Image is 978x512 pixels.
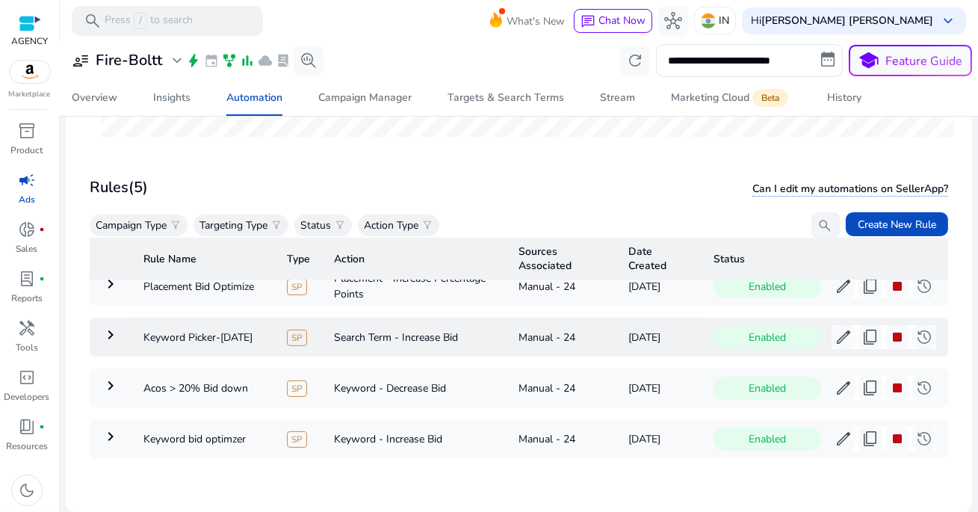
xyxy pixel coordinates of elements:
[10,61,50,83] img: amazon.svg
[915,277,933,295] span: history
[102,326,120,344] mat-icon: keyboard_arrow_right
[170,219,182,231] span: filter_alt
[888,328,906,346] span: stop
[18,270,36,288] span: lab_profile
[287,330,307,346] span: SP
[18,220,36,238] span: donut_small
[39,424,45,430] span: fiber_manual_record
[600,93,635,103] div: Stream
[827,93,861,103] div: History
[276,53,291,68] span: lab_profile
[364,218,418,233] p: Action Type
[912,427,936,451] button: history
[885,427,909,451] button: stop
[832,274,855,298] button: edit
[322,267,507,306] td: Placement - Increase Percentage Points
[858,376,882,400] button: content_copy
[888,379,906,397] span: stop
[131,267,275,306] td: Placement Bid Optimize
[11,292,43,305] p: Reports
[19,193,35,206] p: Ads
[275,238,322,280] th: Type
[616,419,702,458] td: [DATE]
[714,275,821,298] span: Enabled
[134,13,147,29] span: /
[616,318,702,357] td: [DATE]
[714,428,821,451] span: Enabled
[18,481,36,499] span: dark_mode
[322,368,507,407] td: Keyword - Decrease Bid
[199,218,267,233] p: Targeting Type
[861,277,879,295] span: content_copy
[861,379,879,397] span: content_copy
[287,431,307,448] span: SP
[885,325,909,349] button: stop
[664,12,682,30] span: hub
[18,171,36,189] span: campaign
[751,16,933,26] p: Hi
[222,53,237,68] span: family_history
[835,379,852,397] span: edit
[84,12,102,30] span: search
[574,9,652,33] button: chatChat Now
[519,380,605,396] div: Manual - 24
[153,93,191,103] div: Insights
[858,50,880,72] span: school
[817,218,832,233] span: search
[861,430,879,448] span: content_copy
[598,13,646,28] span: Chat Now
[886,52,963,70] p: Feature Guide
[39,276,45,282] span: fiber_manual_record
[519,279,605,294] div: Manual - 24
[832,376,855,400] button: edit
[885,376,909,400] button: stop
[714,377,821,400] span: Enabled
[39,226,45,232] span: fiber_manual_record
[258,53,273,68] span: cloud
[507,8,565,34] span: What's New
[11,144,43,157] p: Product
[507,238,617,280] th: Sources Associated
[131,318,275,357] td: Keyword Picker-[DATE]
[168,52,186,70] span: expand_more
[96,52,162,70] h3: Fire-Boltt
[912,274,936,298] button: history
[90,179,148,197] h3: Rules (5)
[204,53,219,68] span: event
[702,238,948,280] th: Status
[294,46,324,75] button: search_insights
[701,13,716,28] img: in.svg
[18,122,36,140] span: inventory_2
[861,328,879,346] span: content_copy
[72,52,90,70] span: user_attributes
[671,92,791,104] div: Marketing Cloud
[105,13,193,29] p: Press to search
[131,368,275,407] td: Acos > 20% Bid down
[912,325,936,349] button: history
[912,376,936,400] button: history
[519,330,605,345] div: Manual - 24
[616,368,702,407] td: [DATE]
[287,380,307,397] span: SP
[287,279,307,295] span: SP
[849,45,972,76] button: schoolFeature Guide
[519,431,605,447] div: Manual - 24
[318,93,412,103] div: Campaign Manager
[300,52,318,70] span: search_insights
[581,14,595,29] span: chat
[858,217,936,232] span: Create New Rule
[16,341,38,354] p: Tools
[832,325,855,349] button: edit
[18,368,36,386] span: code_blocks
[102,275,120,293] mat-icon: keyboard_arrow_right
[11,34,48,48] p: AGENCY
[835,277,852,295] span: edit
[832,427,855,451] button: edit
[658,6,688,36] button: hub
[4,390,50,404] p: Developers
[186,53,201,68] span: bolt
[16,242,38,256] p: Sales
[300,218,331,233] p: Status
[915,379,933,397] span: history
[270,219,282,231] span: filter_alt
